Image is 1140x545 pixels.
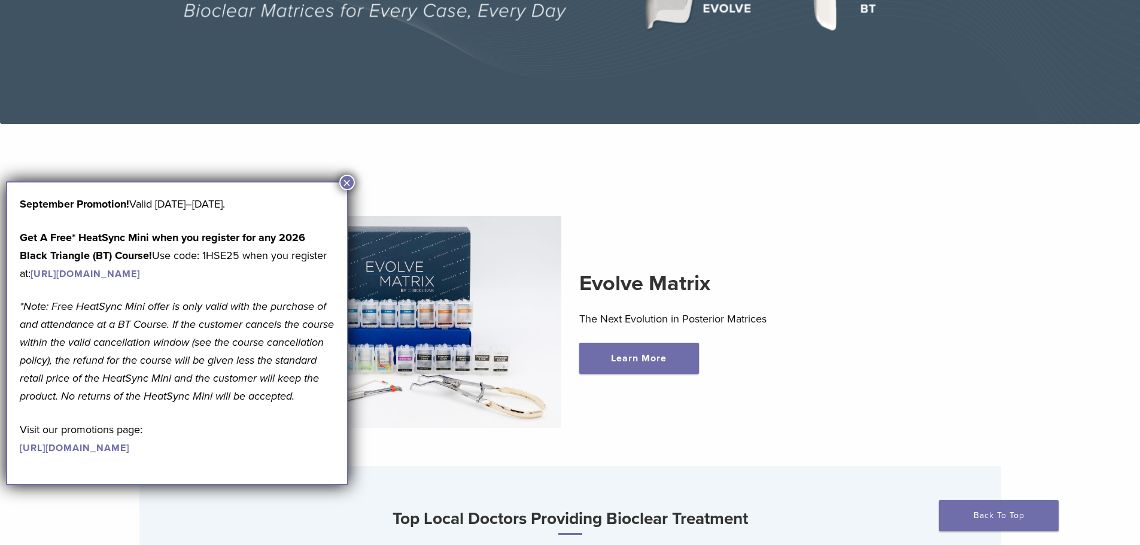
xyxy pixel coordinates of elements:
[579,343,699,374] a: Learn More
[339,175,355,190] button: Close
[579,310,904,328] p: The Next Evolution in Posterior Matrices
[20,197,129,211] b: September Promotion!
[31,268,140,280] a: [URL][DOMAIN_NAME]
[236,216,561,428] img: Evolve Matrix
[20,195,335,213] p: Valid [DATE]–[DATE].
[139,504,1001,535] h3: Top Local Doctors Providing Bioclear Treatment
[20,300,334,403] em: *Note: Free HeatSync Mini offer is only valid with the purchase of and attendance at a BT Course....
[20,229,335,282] p: Use code: 1HSE25 when you register at:
[579,269,904,298] h2: Evolve Matrix
[20,231,305,262] strong: Get A Free* HeatSync Mini when you register for any 2026 Black Triangle (BT) Course!
[20,421,335,456] p: Visit our promotions page:
[20,442,129,454] a: [URL][DOMAIN_NAME]
[939,500,1059,531] a: Back To Top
